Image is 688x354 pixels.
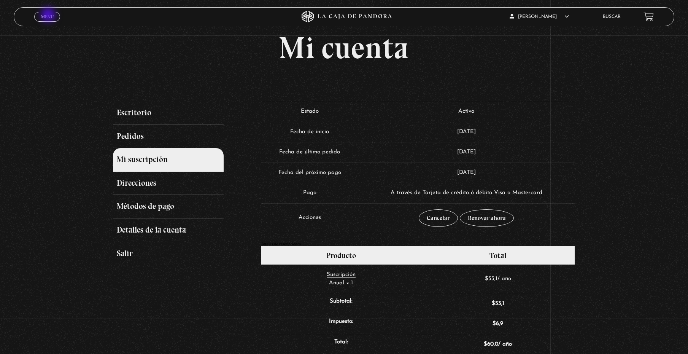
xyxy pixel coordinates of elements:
[484,341,487,347] span: $
[261,142,358,163] td: Fecha de último pedido
[261,122,358,142] td: Fecha de inicio
[460,209,514,227] a: Renovar ahora
[327,272,356,287] a: Suscripción Anual
[485,276,488,282] span: $
[261,183,358,203] td: Pago
[113,101,252,265] nav: Páginas de cuenta
[358,163,575,183] td: [DATE]
[261,293,421,314] th: Subtotal:
[358,122,575,142] td: [DATE]
[485,276,497,282] span: 53,1
[38,21,56,26] span: Cerrar
[358,102,575,122] td: Activa
[603,14,621,19] a: Buscar
[113,148,224,172] a: Mi suscripción
[113,242,224,266] a: Salir
[492,301,495,306] span: $
[421,246,575,265] th: Total
[113,101,224,125] a: Escritorio
[358,142,575,163] td: [DATE]
[261,242,575,246] h2: Totales de suscripciones
[113,172,224,195] a: Direcciones
[346,280,353,286] strong: × 1
[41,14,54,19] span: Menu
[492,301,504,306] span: 53,1
[421,265,575,293] td: / año
[327,272,356,277] span: Suscripción
[261,246,421,265] th: Producto
[493,321,503,327] span: 6,9
[113,125,224,148] a: Pedidos
[510,14,569,19] span: [PERSON_NAME]
[644,11,654,22] a: View your shopping cart
[484,341,498,347] span: 60,0
[391,190,542,196] span: A través de Tarjeta de crédito ó débito Visa o Mastercard
[113,218,224,242] a: Detalles de la cuenta
[261,102,358,122] td: Estado
[261,163,358,183] td: Fecha del próximo pago
[261,203,358,233] td: Acciones
[113,33,575,63] h1: Mi cuenta
[261,314,421,334] th: Impuesto:
[113,195,224,218] a: Métodos de pago
[419,209,458,227] a: Cancelar
[493,321,496,327] span: $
